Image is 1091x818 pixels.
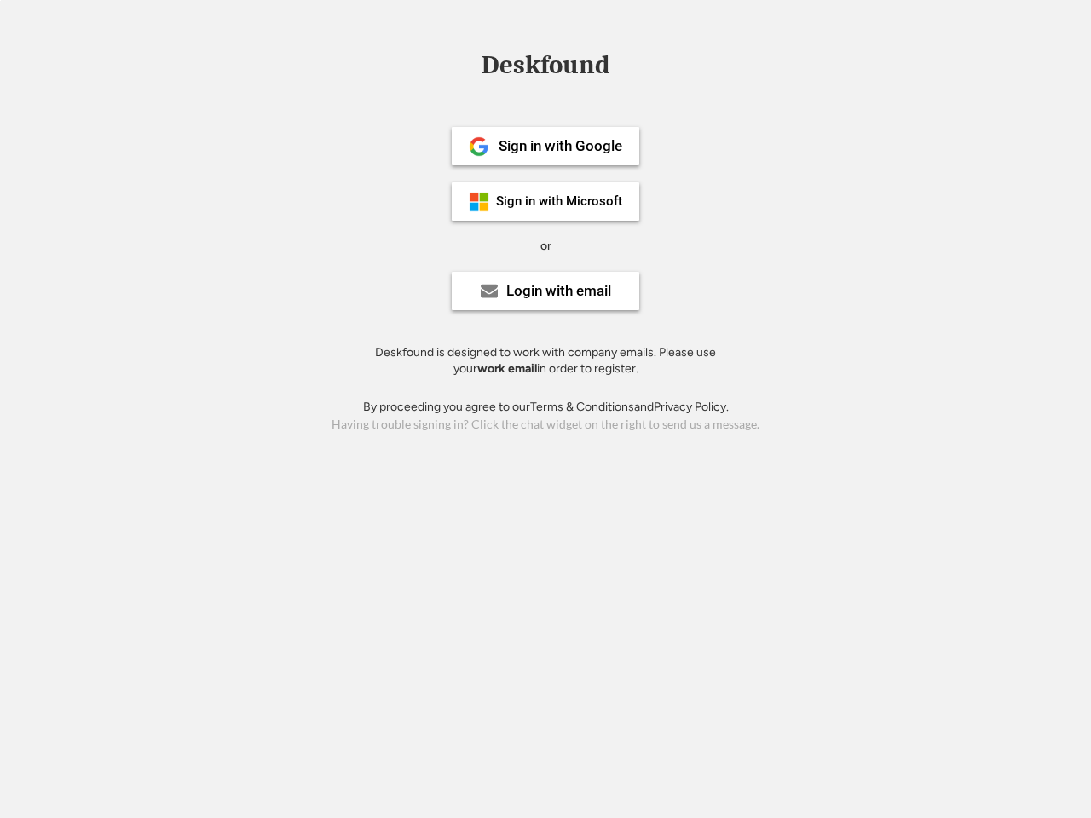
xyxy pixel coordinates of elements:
div: Deskfound is designed to work with company emails. Please use your in order to register. [354,344,737,377]
div: Deskfound [473,52,618,78]
img: ms-symbollockup_mssymbol_19.png [469,192,489,212]
div: Sign in with Microsoft [496,195,622,208]
img: 1024px-Google__G__Logo.svg.png [469,136,489,157]
div: or [540,238,551,255]
div: Sign in with Google [499,139,622,153]
a: Terms & Conditions [530,400,634,414]
div: By proceeding you agree to our and [363,399,729,416]
div: Login with email [506,284,611,298]
a: Privacy Policy. [654,400,729,414]
strong: work email [477,361,537,376]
